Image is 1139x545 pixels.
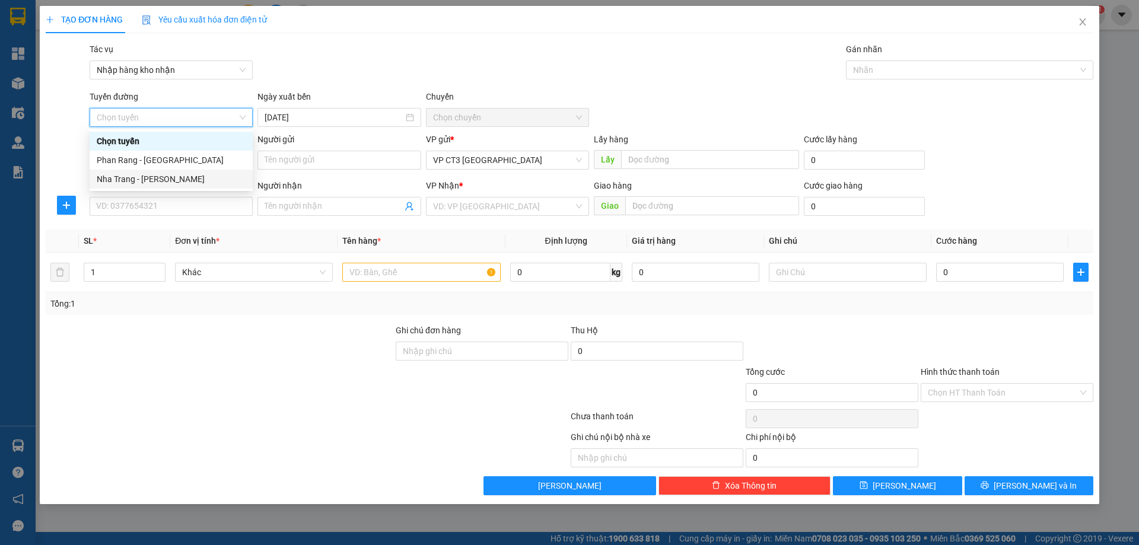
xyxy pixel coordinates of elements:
button: delete [50,263,69,282]
span: Chọn tuyến [97,109,246,126]
img: icon [142,15,151,25]
div: Người gửi [257,133,421,146]
span: Yêu cầu xuất hóa đơn điện tử [142,15,267,24]
div: Phan Rang - Nha Trang [90,151,253,170]
label: Ghi chú đơn hàng [396,326,461,335]
div: Phan Rang - [GEOGRAPHIC_DATA] [97,154,246,167]
input: Dọc đường [621,150,799,169]
span: Anh Nhật ĐT [105,66,161,77]
strong: Nhà xe Đức lộc [40,7,138,23]
input: VD: Bàn, Ghế [342,263,500,282]
button: plus [1073,263,1089,282]
div: Chọn tuyến [90,132,253,151]
span: Giao [594,196,625,215]
input: 0 [632,263,759,282]
span: Khác [182,263,326,281]
div: Ngày xuất bến [257,90,421,108]
span: Chọn chuyến [433,109,582,126]
span: VP CT3 Nha Trang [433,151,582,169]
span: Cam Ranh [105,53,149,64]
div: Chuyến [426,90,589,108]
strong: Nhận: [105,28,164,51]
div: Nha Trang - [PERSON_NAME] [97,173,246,186]
span: Lấy [594,150,621,169]
span: plus [46,15,54,24]
span: [PERSON_NAME] và In [994,479,1077,492]
strong: Gửi: [5,35,96,58]
span: TẠO ĐƠN HÀNG [46,15,123,24]
span: Giao hàng [594,181,632,190]
button: Close [1066,6,1099,39]
div: VP gửi [426,133,589,146]
span: Giá trị hàng [632,236,676,246]
button: plus [57,196,76,215]
span: 0888111115 [5,72,58,84]
span: VP Cam Ranh [105,28,164,51]
span: VP CT3 [GEOGRAPHIC_DATA] [5,35,96,58]
span: Đơn vị tính [175,236,219,246]
span: 0988397966 [105,79,158,90]
div: Ghi chú nội bộ nhà xe [571,431,743,448]
span: Nhập hàng kho nhận [97,61,246,79]
label: Cước lấy hàng [804,135,857,144]
span: user-add [405,202,414,211]
div: Chưa thanh toán [569,410,745,431]
div: Tuyến đường [90,90,253,108]
label: Hình thức thanh toán [921,367,1000,377]
button: deleteXóa Thông tin [658,476,831,495]
span: Cước hàng [936,236,977,246]
span: Tên hàng [342,236,381,246]
span: printer [981,481,989,490]
span: close [1078,17,1087,27]
span: Tổng cước [746,367,785,377]
span: Xóa Thông tin [725,479,777,492]
label: Tác vụ [90,44,113,54]
div: Tổng: 1 [50,297,440,310]
span: [PERSON_NAME] [538,479,602,492]
input: 14/09/2025 [265,111,403,124]
input: Ghi Chú [769,263,927,282]
span: Lấy hàng [594,135,628,144]
label: Gán nhãn [846,44,882,54]
input: Dọc đường [625,196,799,215]
div: Người nhận [257,179,421,192]
span: Định lượng [545,236,587,246]
input: Nhập ghi chú [571,448,743,467]
th: Ghi chú [764,230,931,253]
span: Thu Hộ [571,326,598,335]
span: save [860,481,868,490]
span: SL [84,236,93,246]
span: kg [610,263,622,282]
input: Cước giao hàng [804,197,925,216]
button: save[PERSON_NAME] [833,476,962,495]
label: Cước giao hàng [804,181,863,190]
span: [PERSON_NAME] [873,479,936,492]
input: Ghi chú đơn hàng [396,342,568,361]
span: plus [58,200,75,210]
button: printer[PERSON_NAME] và In [965,476,1093,495]
div: Chọn tuyến [97,135,246,148]
input: Cước lấy hàng [804,151,925,170]
span: delete [712,481,720,490]
span: plus [1074,267,1088,277]
div: Chi phí nội bộ [746,431,918,448]
span: Anh Nghĩa ĐT [5,59,65,71]
span: VP Nhận [426,181,459,190]
button: [PERSON_NAME] [483,476,656,495]
div: Nha Trang - Phan Rang [90,170,253,189]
